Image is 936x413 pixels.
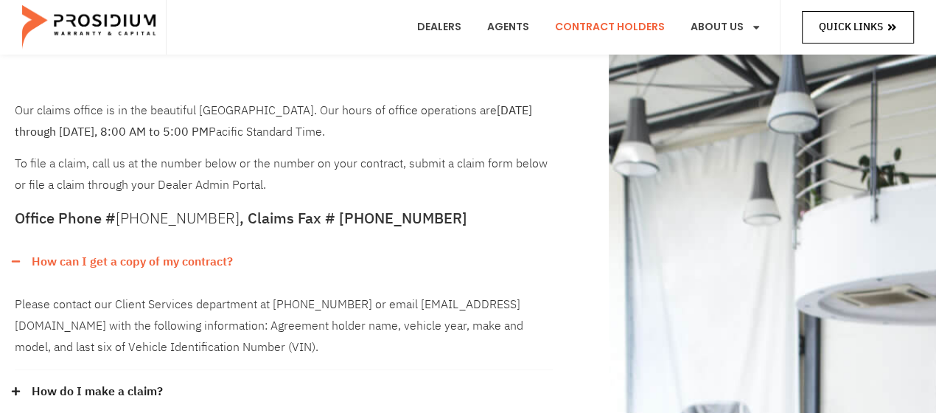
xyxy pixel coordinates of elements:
[15,102,532,141] b: [DATE] through [DATE], 8:00 AM to 5:00 PM
[15,211,553,226] h5: Office Phone # , Claims Fax # [PHONE_NUMBER]
[15,100,553,196] div: To file a claim, call us at the number below or the number on your contract, submit a claim form ...
[15,283,553,369] div: How can I get a copy of my contract?
[116,207,240,229] a: [PHONE_NUMBER]
[819,18,883,36] span: Quick Links
[32,381,163,403] a: How do I make a claim?
[15,240,553,284] div: How can I get a copy of my contract?
[802,11,914,43] a: Quick Links
[15,100,553,143] p: Our claims office is in the beautiful [GEOGRAPHIC_DATA]. Our hours of office operations are Pacif...
[32,251,233,273] a: How can I get a copy of my contract?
